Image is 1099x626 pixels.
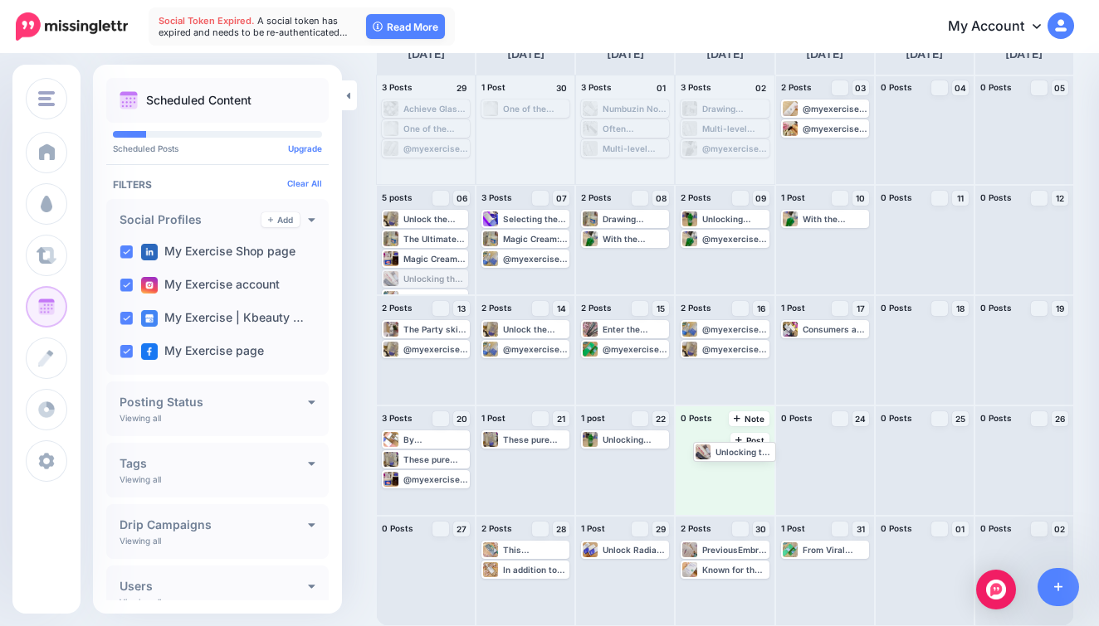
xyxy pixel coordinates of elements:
a: 17 [852,301,869,316]
a: 18 [952,301,969,316]
span: 19 [1056,304,1064,313]
div: @myexercisebeauty Replying to @[PERSON_NAME] From Viral beauty products to viral Korean Skincare.... [503,344,568,354]
span: 3 Posts [382,82,413,92]
span: 09 [755,194,766,202]
div: Multi-level Hydration: The blend of three hyaluronic acids penetrates various skin layers, offeri... [702,124,767,133]
span: 1 Post [781,523,805,533]
div: Consumers are increasingly attracted to products enriched with antioxidants and botanicals, which... [803,324,867,334]
div: With the Nineless 10% [MEDICAL_DATA] Serum, you hold the key to a comprehensive skincare solution... [603,234,667,244]
div: Unlocking Radiant Skin: The Power of [MEDICAL_DATA] and the Magic of Nineless 10% [MEDICAL_DATA] ... [702,214,767,224]
a: 12 [1052,191,1068,206]
div: @myexercisebeauty From Viral beauty products to viral Korean Skincare. Read the full article: Unl... [702,143,767,153]
span: 10 [856,194,865,202]
span: 1 Post [781,303,805,313]
span: 2 Posts [481,303,512,313]
div: This customization ensures that whether you're looking to soothe inflamed skin, balance uneven te... [503,545,568,555]
span: 0 Posts [681,413,712,423]
p: Viewing all [120,474,161,484]
a: 22 [652,411,669,426]
h4: Posting Status [120,396,308,408]
span: 0 Posts [881,82,912,92]
span: 12 [1056,194,1064,202]
a: My Account [931,7,1074,47]
div: These pure waters are untouched by pollution, environmental contaminants, and harsh chemicals, ma... [503,434,568,444]
a: Read More [366,14,445,39]
div: These pure waters are untouched by pollution, environmental contaminants, and harsh chemicals, ma... [403,454,468,464]
img: linkedin-square.png [141,244,158,260]
div: Open Intercom Messenger [976,570,1016,609]
div: @myexercisebeauty From Viral beauty products to viral Korean Skincare. Read more 👉 [URL] #antiagi... [403,143,468,153]
h4: [DATE] [507,44,545,64]
a: 05 [1052,80,1068,95]
div: @myexercisebeauty Viral Korean Skincare Must Haves – Beauty of Joseon Revive Eye Serum From Viral... [803,104,867,114]
div: Magic Cream: The Ancient Egyptian's Secret All Purpose Skin Cream is specially formulated to tack... [403,254,466,264]
span: 3 Posts [481,192,512,202]
p: Scheduled Posts [113,144,322,153]
a: 19 [1052,301,1068,316]
a: 13 [453,301,470,316]
img: calendar.png [120,91,138,109]
a: Note [729,411,769,426]
span: 24 [855,415,866,423]
span: 25 [955,415,965,423]
div: In addition to Centella extract, this ampoule also contains [MEDICAL_DATA], [MEDICAL_DATA], and V... [503,565,568,575]
p: Viewing all [120,413,161,423]
div: Unlock the Secrets of Glacier Water: The Game-Changer in Skincare ▸ [URL] #Dryskin #ViralKoreanSk... [403,214,466,224]
a: 25 [952,411,969,426]
div: @myexercisebeauty From Viral beauty products to viral Korean Skincare. Read more 👉 [URL] #Dryskin... [702,344,767,354]
a: 10 [852,191,869,206]
a: 21 [553,411,569,426]
span: 0 Posts [881,523,912,533]
div: Drawing inspiration from ancient beauty rituals, this cream combines a rich heritage with modern ... [603,214,667,224]
div: @myexercisebeauty Replying to @[PERSON_NAME] From Viral beauty products to viral Korean Skincare.... [702,324,767,334]
span: Social Token Expired. [159,15,255,27]
div: PreviousEmbrace Elegance and Simplicity: DIY Skincare with Skinfood Carrot [MEDICAL_DATA] Calming... [702,545,767,555]
a: 16 [753,301,769,316]
h4: 29 [453,80,470,95]
h4: Tags [120,458,308,469]
span: 06 [457,194,467,202]
span: 3 Posts [681,82,711,92]
span: 2 Posts [781,82,812,92]
img: facebook-square.png [141,343,158,360]
div: Often overlooked, an effective eye cream can be the secret weapon in your anti-aging arsenal, mai... [603,124,667,133]
span: 3 Posts [581,82,612,92]
span: 29 [656,525,666,533]
a: 07 [553,191,569,206]
div: Enter the [GEOGRAPHIC_DATA]—a powerhouse in skincare that’s making waves for its exceptional bene... [603,324,667,334]
div: By incorporating these products into your skincare routine, you can achieve the radiant, texture-... [403,434,468,444]
div: Drawing inspiration from ancient beauty rituals, this cream combines a rich heritage with modern ... [702,104,767,114]
div: One of the most exciting aspects of our toner pads is their ability to enhance your DIY skincare ... [403,124,468,133]
span: 28 [556,525,566,533]
span: 2 Posts [581,303,612,313]
div: @myexercisebeauty From Viral beauty products to viral Korean Skincare. Read the full article: Unl... [702,234,767,244]
span: 04 [955,84,966,92]
span: 21 [557,415,565,423]
div: Known for their innovative ingredients and effective results, Korean products have become essenti... [702,565,767,575]
span: 15 [657,304,665,313]
span: 03 [855,84,866,92]
span: 14 [557,304,566,313]
div: From Viral beauty products to viral Korean Skincare. Read more 👉 [URL] #acne #skincareuk #kbeauty [803,545,867,555]
div: Magic Cream: The Ancient Egyptian's Secret All Purpose Skin Cream has been thoughtfully designed ... [503,234,568,244]
h4: Drip Campaigns [120,519,308,531]
span: 01 [955,525,965,533]
p: Viewing all [120,597,161,607]
div: One of the most exciting aspects of our toner pads is their ability to enhance your DIY skincare ... [503,104,568,114]
span: 2 Posts [481,523,512,533]
img: google_business-square.png [141,310,158,327]
label: My Exercise | Kbeauty … [141,310,304,327]
img: instagram-square.png [141,277,158,294]
span: 11 [957,194,964,202]
span: 20 [457,415,467,423]
div: The Party skin prep & Cleanse Makeup Bundle Set is suggested, which contains the best-selling Bea... [403,324,468,334]
h4: [DATE] [906,44,943,64]
span: 2 Posts [581,192,612,202]
h4: [DATE] [706,44,744,64]
div: Unlocking the Secret to Youthful Eyes: The Benefits of [MEDICAL_DATA] and K-Secret Seoul 1988 Eye... [716,447,774,457]
a: 24 [852,411,869,426]
label: My Exercise account [141,277,280,294]
a: Add [261,212,300,227]
div: @myexercisebeauty Replying to @[PERSON_NAME] From Viral beauty products to viral Korean Skincare.... [503,254,568,264]
div: @myexercisebeauty Viral [MEDICAL_DATA] Products & Viral Products Recommendations – Magic Cream Fr... [403,474,468,484]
